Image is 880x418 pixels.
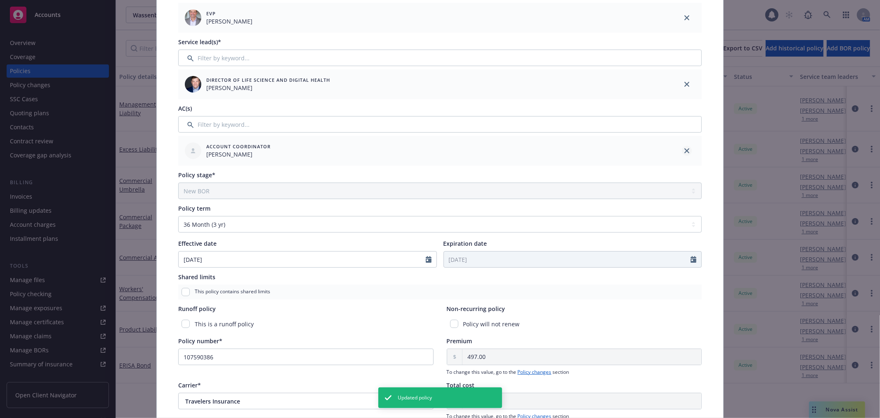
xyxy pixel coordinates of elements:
[462,349,701,365] input: 0.00
[447,368,702,376] span: To change this value, go to the section
[178,305,216,313] span: Runoff policy
[178,381,201,389] span: Carrier*
[178,285,702,299] div: This policy contains shared limits
[447,337,472,345] span: Premium
[206,17,252,26] span: [PERSON_NAME]
[682,13,692,23] a: close
[206,83,330,92] span: [PERSON_NAME]
[178,204,210,212] span: Policy term
[206,10,252,17] span: EVP
[462,393,701,409] input: 0.00
[178,38,221,46] span: Service lead(s)*
[185,397,393,406] span: Travelers Insurance
[185,9,201,26] img: employee photo
[178,116,702,133] input: Filter by keyword...
[682,146,692,156] a: close
[682,79,692,89] a: close
[178,104,192,112] span: AC(s)
[178,240,217,247] span: Effective date
[426,256,432,263] svg: Calendar
[444,252,691,267] input: MM/DD/YYYY
[691,256,696,263] svg: Calendar
[398,394,432,401] span: Updated policy
[447,316,702,332] div: Policy will not renew
[178,273,215,281] span: Shared limits
[178,393,434,409] button: Travelers Insuranceclear selection
[178,316,434,332] div: This is a runoff policy
[206,76,330,83] span: Director of Life Science and Digital Health
[444,240,487,247] span: Expiration date
[206,143,271,150] span: Account Coordinator
[178,171,215,179] span: Policy stage*
[447,381,475,389] span: Total cost
[179,252,426,267] input: MM/DD/YYYY
[178,337,222,345] span: Policy number*
[518,368,552,375] a: Policy changes
[447,305,505,313] span: Non-recurring policy
[178,50,702,66] input: Filter by keyword...
[185,76,201,93] img: employee photo
[206,150,271,159] span: [PERSON_NAME]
